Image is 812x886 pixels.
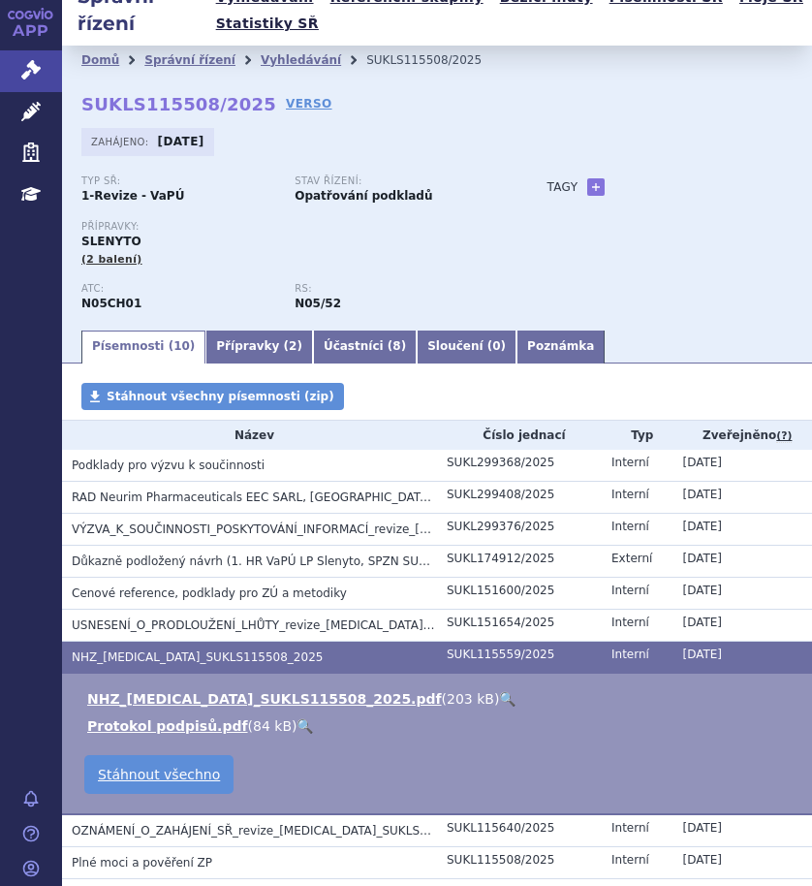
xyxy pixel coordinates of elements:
li: SUKLS115508/2025 [366,46,507,75]
span: Podklady pro výzvu k součinnosti [72,459,265,472]
span: Interní [611,821,649,835]
strong: SUKLS115508/2025 [81,94,276,114]
a: Stáhnout všechno [84,755,234,794]
td: [DATE] [672,482,812,514]
strong: melatonin [295,297,341,310]
span: Cenové reference, podklady pro ZÚ a metodiky [72,586,347,600]
a: Sloučení (0) [417,331,516,364]
strong: Opatřování podkladů [295,189,432,203]
th: Typ [602,421,672,450]
th: Číslo jednací [437,421,602,450]
a: Statistiky SŘ [210,11,325,37]
span: Plné moci a pověření ZP [72,856,212,870]
td: SUKL115640/2025 [437,814,602,847]
strong: MELATONIN [81,297,141,310]
a: Poznámka [516,331,605,364]
span: Zahájeno: [91,134,152,149]
li: ( ) [87,716,793,736]
td: [DATE] [672,814,812,847]
p: Typ SŘ: [81,175,275,187]
td: SUKL299368/2025 [437,450,602,482]
td: SUKL151654/2025 [437,610,602,642]
span: Externí [611,552,652,565]
span: Interní [611,456,649,469]
span: SLENYTO [81,235,141,248]
p: RS: [295,283,488,295]
td: [DATE] [672,514,812,546]
span: USNESENÍ_O_PRODLOUŽENÍ_LHŮTY_revize_melatonin_SUKLS115508_2025 [72,618,546,632]
strong: 1-Revize - VaPÚ [81,189,184,203]
a: NHZ_[MEDICAL_DATA]_SUKLS115508_2025.pdf [87,691,442,707]
h3: Tagy [547,175,578,199]
p: Přípravky: [81,221,508,233]
a: Vyhledávání [261,53,341,67]
span: 8 [392,339,400,353]
a: VERSO [286,94,332,113]
span: Interní [611,488,649,501]
a: Správní řízení [144,53,235,67]
span: 2 [289,339,297,353]
td: SUKL299408/2025 [437,482,602,514]
span: NHZ_melatonin_SUKLS115508_2025 [72,650,323,664]
span: Interní [611,648,649,661]
a: 🔍 [297,718,313,734]
td: SUKL115508/2025 [437,847,602,879]
span: Interní [611,616,649,629]
strong: [DATE] [158,135,204,148]
li: ( ) [87,689,793,709]
span: RAD Neurim Pharmaceuticals EEC SARL, Paris - VALUE OUTCOMES s.r.o. [72,490,582,504]
td: SUKL299376/2025 [437,514,602,546]
td: [DATE] [672,546,812,578]
span: Důkazně podložený návrh (1. HR VaPÚ LP Slenyto, SPZN SUKLS115508/2025) [72,554,522,568]
p: Stav řízení: [295,175,488,187]
a: Písemnosti (10) [81,331,205,364]
a: Protokol podpisů.pdf [87,718,248,734]
td: [DATE] [672,610,812,642]
td: [DATE] [672,450,812,482]
span: Stáhnout všechny písemnosti (zip) [107,390,334,403]
span: 0 [492,339,500,353]
span: OZNÁMENÍ_O_ZAHÁJENÍ_SŘ_revize_melatonin_SUKLS115508_2025 [72,824,499,838]
td: SUKL115559/2025 [437,642,602,674]
a: Účastníci (8) [313,331,417,364]
span: Interní [611,520,649,533]
td: [DATE] [672,578,812,610]
td: [DATE] [672,847,812,879]
span: (2 balení) [81,253,142,266]
th: Název [62,421,437,450]
a: Stáhnout všechny písemnosti (zip) [81,383,344,410]
td: SUKL174912/2025 [437,546,602,578]
span: 203 kB [447,691,494,707]
th: Zveřejněno [672,421,812,450]
a: Domů [81,53,119,67]
td: SUKL151600/2025 [437,578,602,610]
span: VÝZVA_K_SOUČINNOSTI_POSKYTOVÁNÍ_INFORMACÍ_revize_melatonin_SUKLS115508_2025 [72,522,636,536]
span: Interní [611,584,649,597]
a: 🔍 [499,691,515,707]
a: + [587,178,605,196]
td: [DATE] [672,642,812,674]
span: Interní [611,853,649,867]
abbr: (?) [776,429,792,443]
p: ATC: [81,283,275,295]
a: Přípravky (2) [205,331,313,364]
span: 84 kB [253,718,292,734]
span: 10 [173,339,190,353]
